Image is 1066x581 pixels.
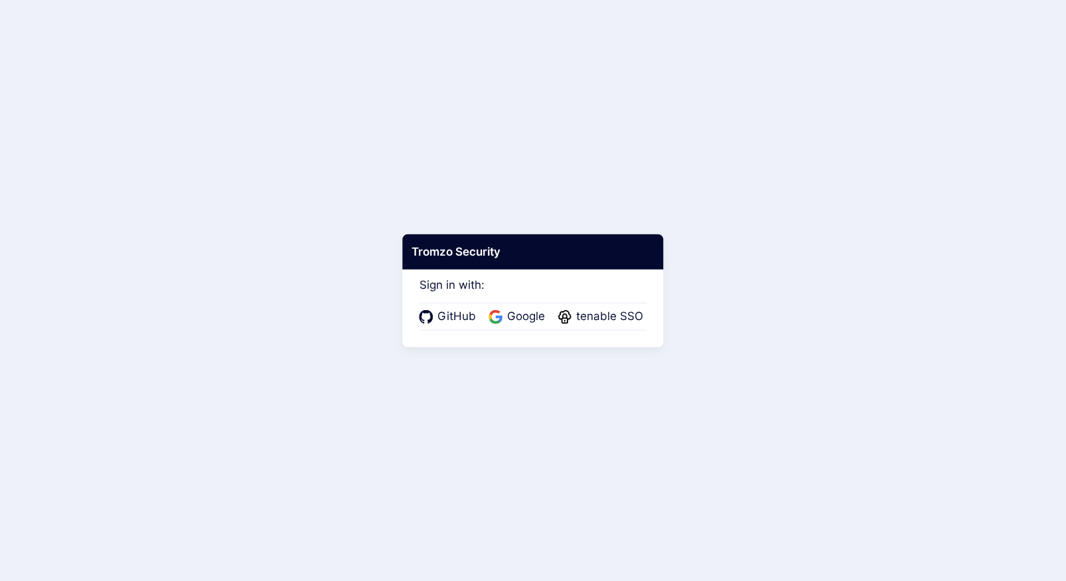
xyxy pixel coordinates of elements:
a: tenable SSO [558,308,647,325]
a: GitHub [419,308,480,325]
span: tenable SSO [572,308,647,325]
a: Google [489,308,549,325]
span: GitHub [433,308,480,325]
div: Tromzo Security [402,234,663,270]
div: Sign in with: [419,260,647,330]
span: Google [503,308,549,325]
